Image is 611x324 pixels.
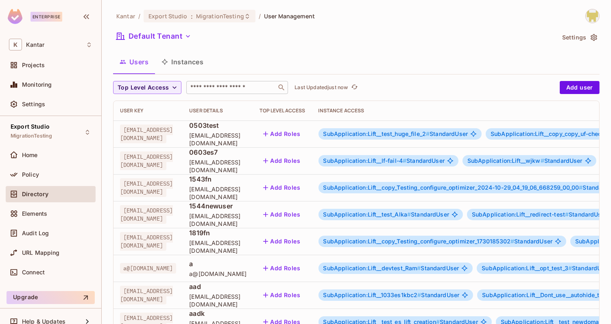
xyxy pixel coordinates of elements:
[351,83,358,92] span: refresh
[22,250,60,256] span: URL Mapping
[260,262,304,275] button: Add Roles
[323,292,460,298] span: StandardUser
[472,211,607,218] span: StandardUser
[260,127,304,140] button: Add Roles
[113,81,181,94] button: Top Level Access
[323,291,421,298] span: SubApplication:Lift__1033es1kbc2
[260,289,304,302] button: Add Roles
[264,12,315,20] span: User Management
[482,265,572,271] span: SubApplication:Lift__opt_test_3
[189,131,247,147] span: [EMAIL_ADDRESS][DOMAIN_NAME]
[22,62,45,68] span: Projects
[189,201,247,210] span: 1544newuser
[113,52,155,72] button: Users
[120,125,173,143] span: [EMAIL_ADDRESS][DOMAIN_NAME]
[189,228,247,237] span: 1819fn
[586,9,599,23] img: Girishankar.VP@kantar.com
[138,12,140,20] li: /
[7,291,95,304] button: Upgrade
[472,211,569,218] span: SubApplication:Lift__redirect-test
[22,210,47,217] span: Elements
[323,130,430,137] span: SubApplication:Lift__test_huge_file_2
[11,123,50,130] span: Export Studio
[189,148,247,157] span: 0603es7
[189,121,247,130] span: 0503test
[348,83,359,92] span: Click to refresh data
[26,42,44,48] span: Workspace: Kantar
[22,171,39,178] span: Policy
[417,291,421,298] span: #
[196,12,244,20] span: MigrationTesting
[189,270,247,278] span: a@[DOMAIN_NAME]
[189,107,247,114] div: User Details
[155,52,210,72] button: Instances
[323,265,421,271] span: SubApplication:Lift__devtest_Ram
[120,151,173,170] span: [EMAIL_ADDRESS][DOMAIN_NAME]
[559,31,600,44] button: Settings
[260,107,305,114] div: Top Level Access
[148,12,188,20] span: Export Studio
[113,30,194,43] button: Default Tenant
[22,191,48,197] span: Directory
[189,212,247,228] span: [EMAIL_ADDRESS][DOMAIN_NAME]
[189,259,247,268] span: a
[260,235,304,248] button: Add Roles
[295,84,348,91] p: Last Updated just now
[22,230,49,236] span: Audit Log
[189,185,247,201] span: [EMAIL_ADDRESS][DOMAIN_NAME]
[22,101,45,107] span: Settings
[189,293,247,308] span: [EMAIL_ADDRESS][DOMAIN_NAME]
[189,282,247,291] span: aad
[260,154,304,167] button: Add Roles
[403,157,406,164] span: #
[323,157,407,164] span: SubApplication:Lift__lf-fail-4
[467,158,583,164] span: StandardUser
[323,238,515,245] span: SubApplication:Lift__copy_Testing_configure_optimizer_1730185302
[11,133,52,139] span: MigrationTesting
[511,238,514,245] span: #
[349,83,359,92] button: refresh
[22,152,38,158] span: Home
[31,12,62,22] div: Enterprise
[260,208,304,221] button: Add Roles
[120,107,176,114] div: User Key
[426,130,430,137] span: #
[323,211,449,218] span: StandardUser
[120,178,173,197] span: [EMAIL_ADDRESS][DOMAIN_NAME]
[22,269,45,276] span: Connect
[579,184,583,191] span: #
[189,175,247,184] span: 1543fn
[120,263,176,274] span: a@[DOMAIN_NAME]
[417,265,421,271] span: #
[323,158,445,164] span: StandardUser
[8,9,22,24] img: SReyMgAAAABJRU5ErkJggg==
[22,81,52,88] span: Monitoring
[407,211,411,218] span: #
[568,265,572,271] span: #
[9,39,22,50] span: K
[482,265,610,271] span: StandardUser
[323,211,411,218] span: SubApplication:Lift__test_Alka
[116,12,135,20] span: the active workspace
[190,13,193,20] span: :
[120,232,173,251] span: [EMAIL_ADDRESS][DOMAIN_NAME]
[120,205,173,224] span: [EMAIL_ADDRESS][DOMAIN_NAME]
[120,286,173,304] span: [EMAIL_ADDRESS][DOMAIN_NAME]
[323,184,583,191] span: SubApplication:Lift__copy_Testing_configure_optimizer_2024-10-29_04_19_06_668259_00_00
[323,131,468,137] span: StandardUser
[467,157,544,164] span: SubApplication:Lift__wjkw
[189,309,247,318] span: aadk
[189,158,247,174] span: [EMAIL_ADDRESS][DOMAIN_NAME]
[118,83,169,93] span: Top Level Access
[560,81,600,94] button: Add user
[323,265,459,271] span: StandardUser
[260,181,304,194] button: Add Roles
[541,157,544,164] span: #
[565,211,569,218] span: #
[259,12,261,20] li: /
[323,238,553,245] span: StandardUser
[189,239,247,254] span: [EMAIL_ADDRESS][DOMAIN_NAME]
